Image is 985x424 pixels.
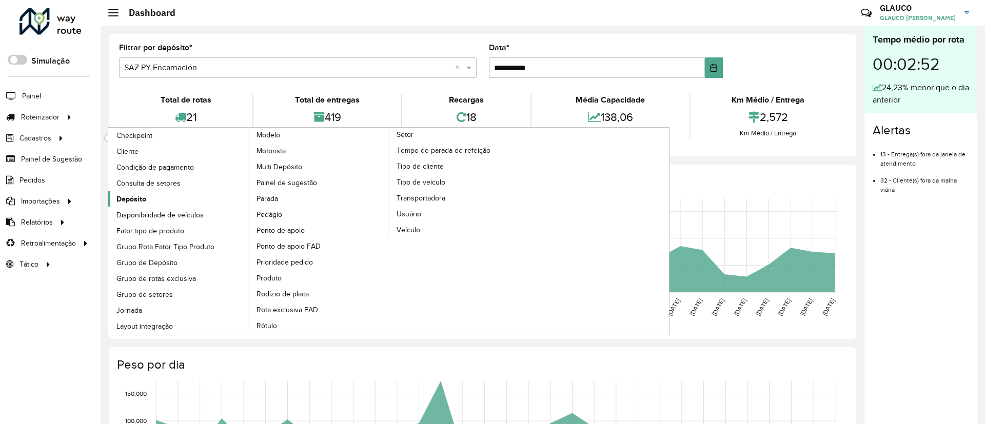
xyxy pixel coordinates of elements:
a: Veículo [388,222,529,237]
span: Depósito [116,194,146,205]
span: Ponto de apoio FAD [257,241,321,252]
a: Disponibilidade de veículos [108,207,249,223]
li: 13 - Entrega(s) fora da janela de atendimento [880,142,969,168]
label: Filtrar por depósito [119,42,192,54]
label: Simulação [31,55,70,67]
span: Veículo [397,225,420,235]
span: Checkpoint [116,130,152,141]
div: Total de entregas [256,94,398,106]
span: Pedidos [19,175,45,186]
div: 138,06 [534,106,686,128]
div: Total de rotas [122,94,250,106]
a: Grupo de Depósito [108,255,249,270]
a: Ponto de apoio FAD [248,238,389,254]
label: Data [489,42,509,54]
a: Layout integração [108,318,249,334]
span: Tipo de cliente [397,161,444,172]
span: Cadastros [19,133,51,144]
a: Tempo de parada de refeição [388,143,529,158]
div: 00:02:52 [873,47,969,82]
span: Retroalimentação [21,238,76,249]
span: Condição de pagamento [116,162,194,173]
a: Painel de sugestão [248,175,389,190]
span: Tempo de parada de refeição [397,145,490,156]
div: Média Capacidade [534,94,686,106]
h3: GLAUCO [880,3,957,13]
span: Painel [22,91,41,102]
span: Modelo [257,130,280,140]
span: Motorista [257,146,286,156]
h2: Dashboard [119,7,175,18]
span: Grupo de rotas exclusiva [116,273,196,284]
text: [DATE] [688,297,703,317]
a: Jornada [108,302,249,318]
a: Multi Depósito [248,159,389,174]
text: [DATE] [666,297,681,317]
span: Grupo Rota Fator Tipo Produto [116,241,214,252]
text: [DATE] [821,297,836,317]
a: Depósito [108,191,249,207]
a: Grupo de rotas exclusiva [108,271,249,286]
span: Multi Depósito [257,161,302,172]
div: Recargas [405,94,528,106]
span: Grupo de setores [116,289,173,300]
span: Relatórios [21,217,53,228]
text: [DATE] [777,297,792,317]
a: Tipo de veículo [388,174,529,190]
div: 18 [405,106,528,128]
li: 32 - Cliente(s) fora da malha viária [880,168,969,194]
text: 100,000 [125,417,147,424]
div: 24,23% menor que o dia anterior [873,82,969,106]
span: Painel de Sugestão [21,154,82,165]
a: Rótulo [248,318,389,333]
span: GLAUCO [PERSON_NAME] [880,13,957,23]
span: Cliente [116,146,139,157]
span: Grupo de Depósito [116,257,178,268]
span: Transportadora [397,193,445,204]
button: Choose Date [705,57,723,78]
a: Grupo Rota Fator Tipo Produto [108,239,249,254]
a: Consulta de setores [108,175,249,191]
a: Contato Rápido [855,2,877,24]
a: Motorista [248,143,389,158]
a: Condição de pagamento [108,159,249,175]
h4: Alertas [873,123,969,138]
text: 150,000 [125,391,147,397]
a: Fator tipo de produto [108,223,249,238]
text: [DATE] [799,297,814,317]
a: Parada [248,191,389,206]
span: Roteirizador [21,112,60,123]
a: Transportadora [388,190,529,206]
span: Fator tipo de produto [116,226,184,236]
span: Consulta de setores [116,178,181,189]
span: Tático [19,259,38,270]
a: Rota exclusiva FAD [248,302,389,317]
span: Usuário [397,209,421,219]
span: Rodízio de placa [257,289,309,299]
div: Km Médio / Entrega [693,128,843,138]
text: [DATE] [755,297,770,317]
span: Painel de sugestão [257,177,317,188]
a: Rodízio de placa [248,286,389,301]
a: Setor [248,128,529,335]
span: Disponibilidade de veículos [116,210,204,220]
div: 2,572 [693,106,843,128]
span: Rótulo [257,320,277,331]
div: 21 [122,106,250,128]
span: Pedágio [257,209,282,220]
span: Ponto de apoio [257,225,305,236]
span: Setor [397,129,413,140]
a: Checkpoint [108,128,249,143]
a: Produto [248,270,389,286]
a: Tipo de cliente [388,158,529,174]
a: Ponto de apoio [248,223,389,238]
span: Tipo de veículo [397,177,445,188]
span: Rota exclusiva FAD [257,305,318,315]
h4: Peso por dia [117,357,846,372]
span: Layout integração [116,321,173,332]
div: Tempo médio por rota [873,33,969,47]
span: Parada [257,193,278,204]
div: 419 [256,106,398,128]
a: Pedágio [248,207,389,222]
a: Cliente [108,144,249,159]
